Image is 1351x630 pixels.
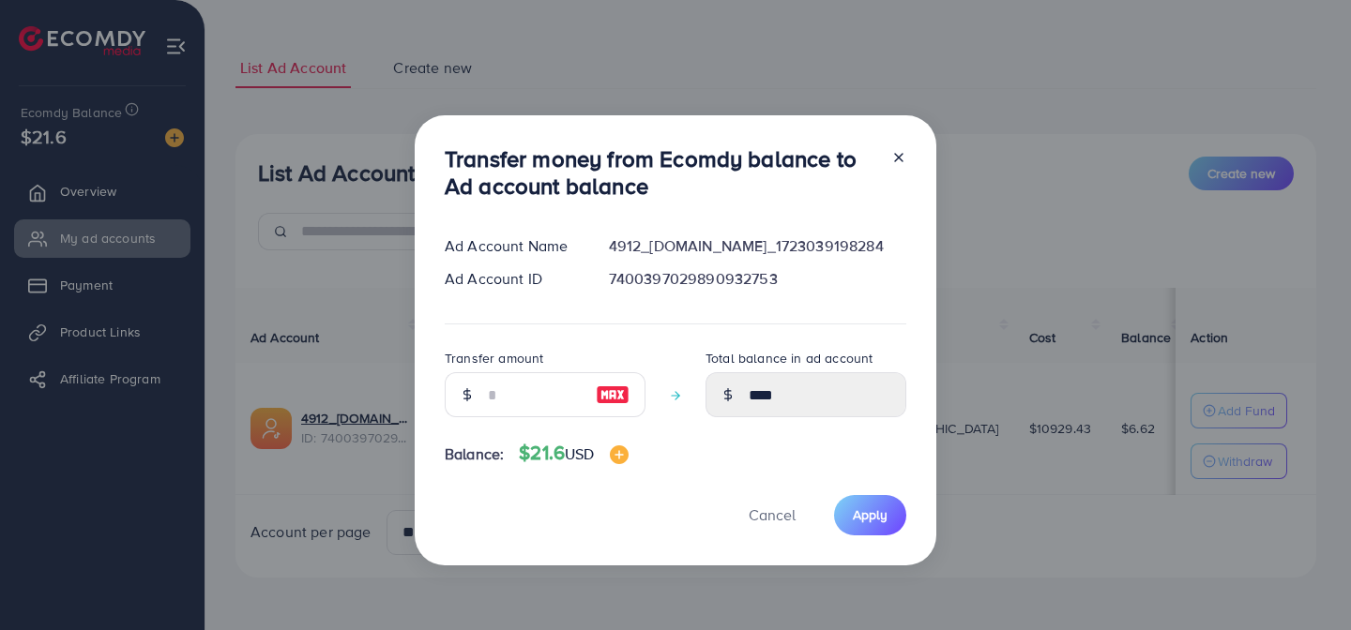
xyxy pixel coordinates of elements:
[834,495,906,535] button: Apply
[594,235,921,257] div: 4912_[DOMAIN_NAME]_1723039198284
[610,445,629,464] img: image
[725,495,819,535] button: Cancel
[853,505,888,524] span: Apply
[519,442,628,465] h4: $21.6
[749,504,796,525] span: Cancel
[1271,546,1337,616] iframe: Chat
[596,383,630,406] img: image
[594,268,921,290] div: 7400397029890932753
[430,235,594,257] div: Ad Account Name
[430,268,594,290] div: Ad Account ID
[565,443,594,464] span: USD
[445,145,876,200] h3: Transfer money from Ecomdy balance to Ad account balance
[445,349,543,367] label: Transfer amount
[706,349,873,367] label: Total balance in ad account
[445,443,504,465] span: Balance:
